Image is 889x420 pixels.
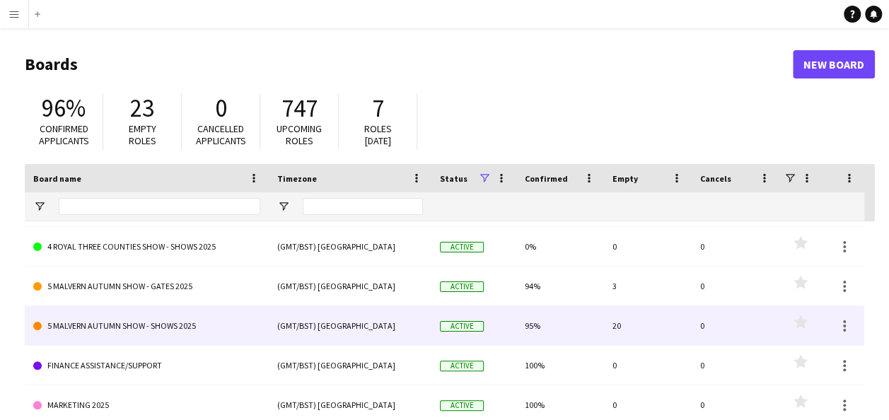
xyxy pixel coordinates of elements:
span: 96% [42,93,86,124]
div: 20 [604,306,692,345]
span: Active [440,281,484,292]
span: Active [440,321,484,332]
div: (GMT/BST) [GEOGRAPHIC_DATA] [269,306,431,345]
span: Status [440,173,467,184]
span: Roles [DATE] [364,122,392,147]
span: Confirmed [525,173,568,184]
div: 0 [692,306,779,345]
span: Active [440,400,484,411]
div: 0 [604,346,692,385]
span: 23 [130,93,154,124]
span: Active [440,361,484,371]
span: Empty roles [129,122,156,147]
input: Timezone Filter Input [303,198,423,215]
span: Cancels [700,173,731,184]
span: Active [440,242,484,252]
div: 3 [604,267,692,305]
div: 95% [516,306,604,345]
a: New Board [793,50,875,78]
span: Cancelled applicants [196,122,246,147]
span: Empty [612,173,638,184]
span: Confirmed applicants [39,122,89,147]
div: 0 [692,346,779,385]
a: FINANCE ASSISTANCE/SUPPORT [33,346,260,385]
button: Open Filter Menu [33,200,46,213]
span: 0 [215,93,227,124]
div: 0 [692,267,779,305]
div: 0 [604,227,692,266]
h1: Boards [25,54,793,75]
a: 5 MALVERN AUTUMN SHOW - GATES 2025 [33,267,260,306]
a: 4 ROYAL THREE COUNTIES SHOW - SHOWS 2025 [33,227,260,267]
span: Timezone [277,173,317,184]
div: (GMT/BST) [GEOGRAPHIC_DATA] [269,227,431,266]
div: 0% [516,227,604,266]
div: 0 [692,227,779,266]
span: 7 [372,93,384,124]
div: (GMT/BST) [GEOGRAPHIC_DATA] [269,267,431,305]
span: 747 [281,93,318,124]
button: Open Filter Menu [277,200,290,213]
span: Board name [33,173,81,184]
div: 94% [516,267,604,305]
a: 5 MALVERN AUTUMN SHOW - SHOWS 2025 [33,306,260,346]
div: 100% [516,346,604,385]
input: Board name Filter Input [59,198,260,215]
span: Upcoming roles [277,122,322,147]
div: (GMT/BST) [GEOGRAPHIC_DATA] [269,346,431,385]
